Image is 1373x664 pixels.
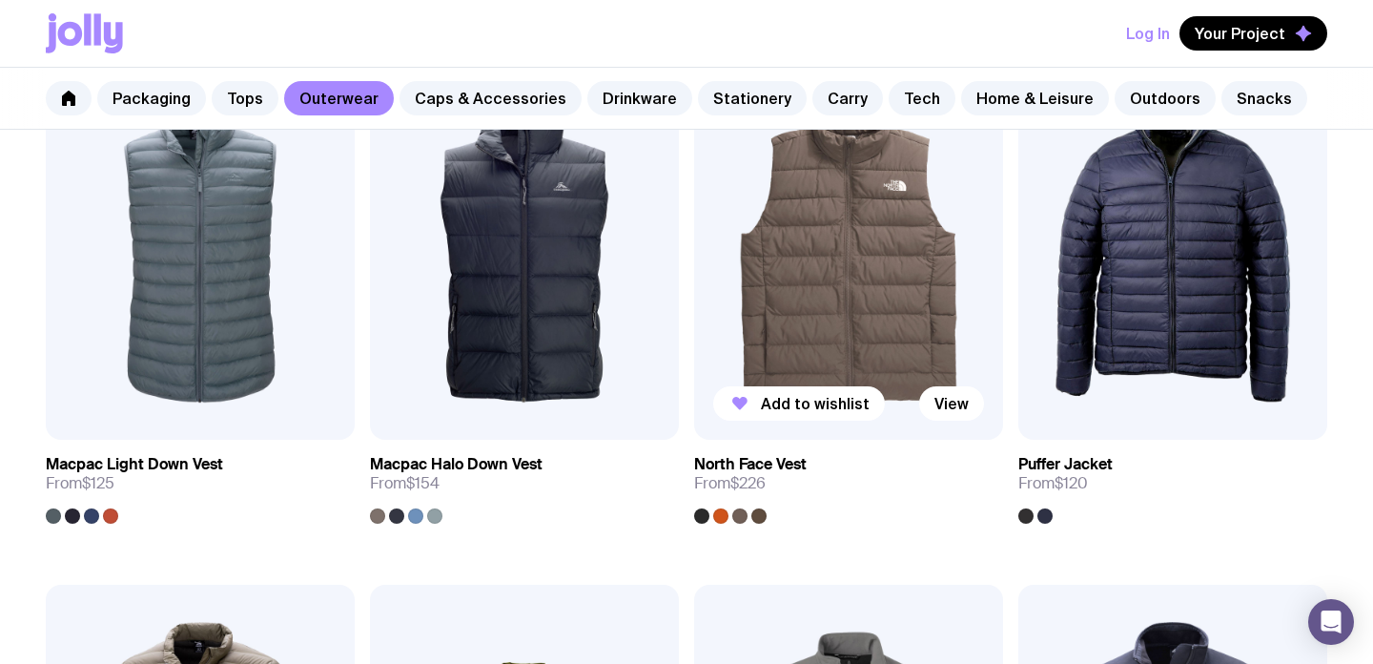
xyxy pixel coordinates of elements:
span: $120 [1055,473,1088,493]
a: Outdoors [1115,81,1216,115]
a: Outerwear [284,81,394,115]
a: Snacks [1221,81,1307,115]
span: From [694,474,766,493]
a: North Face VestFrom$226 [694,440,1003,524]
h3: Puffer Jacket [1018,455,1113,474]
span: From [46,474,114,493]
h3: Macpac Light Down Vest [46,455,223,474]
span: From [1018,474,1088,493]
div: Open Intercom Messenger [1308,599,1354,645]
span: $226 [730,473,766,493]
a: Caps & Accessories [400,81,582,115]
a: Home & Leisure [961,81,1109,115]
a: Packaging [97,81,206,115]
a: View [919,386,984,421]
span: Add to wishlist [761,394,870,413]
h3: North Face Vest [694,455,807,474]
span: Your Project [1195,24,1285,43]
a: Macpac Light Down VestFrom$125 [46,440,355,524]
a: Drinkware [587,81,692,115]
a: Stationery [698,81,807,115]
span: $125 [82,473,114,493]
span: $154 [406,473,440,493]
a: Macpac Halo Down VestFrom$154 [370,440,679,524]
a: Tech [889,81,955,115]
a: Tops [212,81,278,115]
a: Puffer JacketFrom$120 [1018,440,1327,524]
button: Your Project [1179,16,1327,51]
a: Carry [812,81,883,115]
h3: Macpac Halo Down Vest [370,455,543,474]
span: From [370,474,440,493]
button: Log In [1126,16,1170,51]
button: Add to wishlist [713,386,885,421]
